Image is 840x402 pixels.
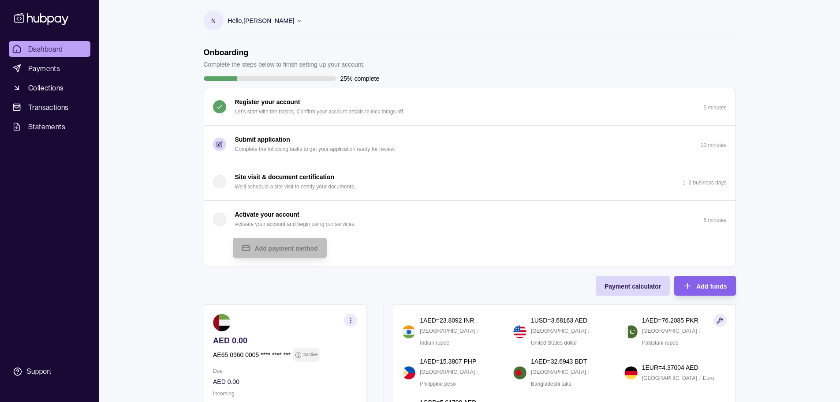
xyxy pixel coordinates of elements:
p: AED 0.00 [213,336,357,346]
p: [GEOGRAPHIC_DATA] [642,326,697,336]
span: Payments [28,63,60,74]
div: Activate your account Activate your account and begin using our services.5 minutes [204,238,735,267]
p: Euro [703,373,714,383]
p: 1 AED = 23.8092 INR [420,316,474,325]
img: bd [513,366,526,379]
p: United States dollar [531,338,577,348]
p: [GEOGRAPHIC_DATA] [531,367,586,377]
p: 1 AED = 76.2085 PKR [642,316,698,325]
p: Bangladeshi taka [531,379,571,389]
button: Site visit & document certification We'll schedule a site visit to certify your documents.1–2 bus... [204,163,735,200]
span: Dashboard [28,44,63,54]
span: Collections [28,83,63,93]
p: Activate your account and begin using our services. [235,219,356,229]
a: Dashboard [9,41,90,57]
p: Complete the steps below to finish setting up your account. [204,60,365,69]
img: us [513,325,526,338]
p: Let's start with the basics. Confirm your account details to kick things off. [235,107,405,116]
p: Site visit & document certification [235,172,335,182]
p: N [211,16,216,26]
p: [GEOGRAPHIC_DATA] [531,326,586,336]
p: Submit application [235,135,290,144]
div: Support [26,367,51,376]
button: Activate your account Activate your account and begin using our services.5 minutes [204,201,735,238]
img: ae [213,314,231,331]
p: 5 minutes [703,105,726,111]
p: Incoming [213,389,357,398]
img: in [402,325,415,338]
p: / [588,326,590,336]
a: Payments [9,60,90,76]
p: / [477,367,478,377]
img: pk [624,325,638,338]
p: We'll schedule a site visit to certify your documents. [235,182,356,192]
p: 5 minutes [703,217,726,223]
a: Support [9,362,90,381]
p: 1 EUR = 4.37004 AED [642,363,698,372]
p: Activate your account [235,210,299,219]
p: 1 USD = 3.68163 AED [531,316,587,325]
p: Indian rupee [420,338,449,348]
button: Add payment method [233,238,327,258]
p: [GEOGRAPHIC_DATA] [420,326,475,336]
img: de [624,366,638,379]
p: 25% complete [340,74,380,83]
span: Statements [28,121,65,132]
button: Add funds [674,276,735,296]
p: Philippine peso [420,379,455,389]
p: / [588,367,590,377]
p: / [477,326,478,336]
p: Pakistani rupee [642,338,679,348]
p: Complete the following tasks to get your application ready for review. [235,144,396,154]
p: Inactive [302,350,317,360]
span: Add payment method [255,245,318,252]
p: AED 0.00 [213,377,357,387]
p: Register your account [235,97,300,107]
h1: Onboarding [204,48,365,57]
img: ph [402,366,415,379]
p: / [699,326,701,336]
button: Register your account Let's start with the basics. Confirm your account details to kick things of... [204,88,735,125]
p: Hello, [PERSON_NAME] [228,16,295,26]
span: Transactions [28,102,69,113]
p: Due [213,366,357,376]
a: Collections [9,80,90,96]
p: / [699,373,701,383]
p: 1–2 business days [683,180,726,186]
p: 10 minutes [701,142,727,148]
a: Transactions [9,99,90,115]
button: Submit application Complete the following tasks to get your application ready for review.10 minutes [204,126,735,163]
p: [GEOGRAPHIC_DATA] [642,373,697,383]
a: Statements [9,119,90,135]
button: Payment calculator [596,276,670,296]
p: [GEOGRAPHIC_DATA] [420,367,475,377]
p: 1 AED = 15.3807 PHP [420,357,476,366]
span: Payment calculator [605,283,661,290]
p: 1 AED = 32.6943 BDT [531,357,587,366]
span: Add funds [696,283,727,290]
